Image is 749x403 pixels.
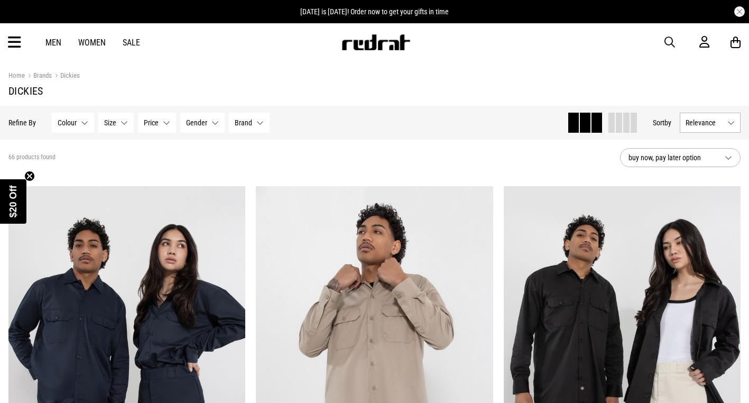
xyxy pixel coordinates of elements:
button: Price [138,113,176,133]
button: Gender [180,113,225,133]
button: buy now, pay later option [620,148,741,167]
span: Relevance [686,118,723,127]
a: Brands [25,71,52,81]
button: Close teaser [24,171,35,181]
button: Size [98,113,134,133]
a: Women [78,38,106,48]
span: by [664,118,671,127]
span: [DATE] is [DATE]! Order now to get your gifts in time [300,7,449,16]
p: Refine By [8,118,36,127]
span: $20 Off [8,185,19,217]
span: Colour [58,118,77,127]
a: Home [8,71,25,79]
span: buy now, pay later option [628,151,716,164]
span: 66 products found [8,153,56,162]
a: Dickies [52,71,80,81]
span: Size [104,118,116,127]
button: Sortby [653,116,671,129]
button: Brand [229,113,270,133]
button: Colour [52,113,94,133]
span: Brand [235,118,252,127]
h1: Dickies [8,85,741,97]
a: Sale [123,38,140,48]
img: Redrat logo [341,34,411,50]
span: Price [144,118,159,127]
a: Men [45,38,61,48]
span: Gender [186,118,207,127]
button: Relevance [680,113,741,133]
